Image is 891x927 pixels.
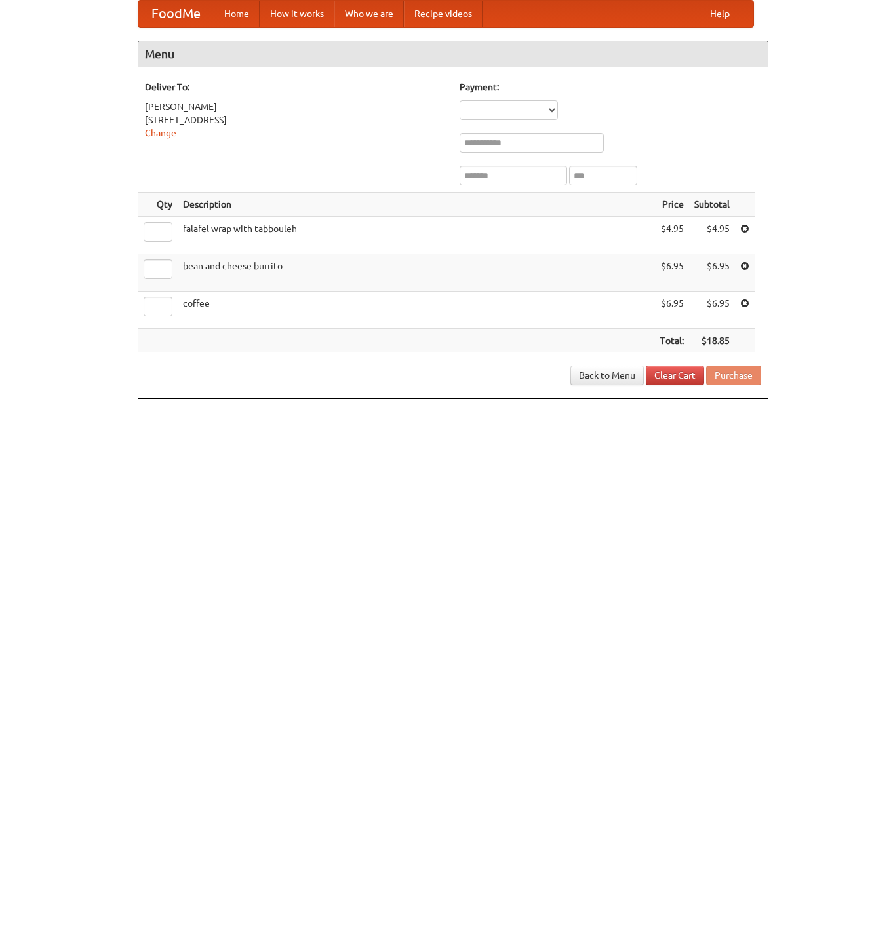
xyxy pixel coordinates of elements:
[178,217,655,254] td: falafel wrap with tabbouleh
[655,292,689,329] td: $6.95
[700,1,740,27] a: Help
[138,1,214,27] a: FoodMe
[178,292,655,329] td: coffee
[706,366,761,385] button: Purchase
[646,366,704,385] a: Clear Cart
[689,217,735,254] td: $4.95
[260,1,334,27] a: How it works
[214,1,260,27] a: Home
[145,113,446,126] div: [STREET_ADDRESS]
[689,254,735,292] td: $6.95
[689,292,735,329] td: $6.95
[655,217,689,254] td: $4.95
[460,81,761,94] h5: Payment:
[178,193,655,217] th: Description
[145,100,446,113] div: [PERSON_NAME]
[655,329,689,353] th: Total:
[570,366,644,385] a: Back to Menu
[334,1,404,27] a: Who we are
[138,193,178,217] th: Qty
[138,41,768,67] h4: Menu
[145,128,176,138] a: Change
[404,1,483,27] a: Recipe videos
[689,193,735,217] th: Subtotal
[655,254,689,292] td: $6.95
[145,81,446,94] h5: Deliver To:
[655,193,689,217] th: Price
[178,254,655,292] td: bean and cheese burrito
[689,329,735,353] th: $18.85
